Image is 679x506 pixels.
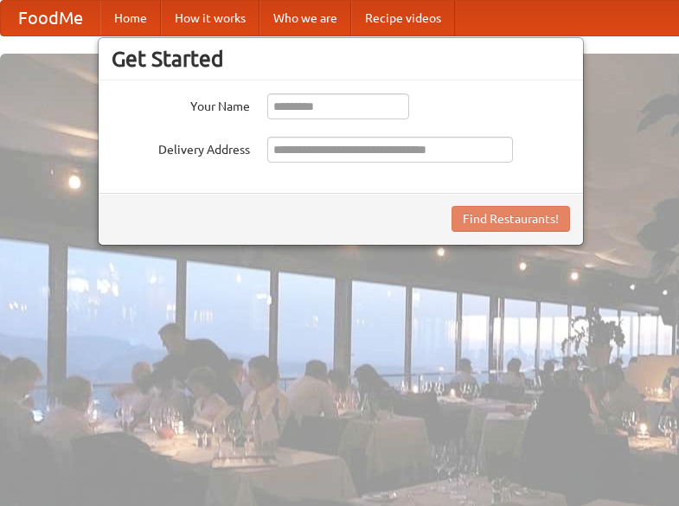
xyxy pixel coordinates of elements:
[112,93,250,115] label: Your Name
[1,1,100,35] a: FoodMe
[351,1,455,35] a: Recipe videos
[259,1,351,35] a: Who we are
[100,1,161,35] a: Home
[112,46,570,72] h3: Get Started
[161,1,259,35] a: How it works
[112,137,250,158] label: Delivery Address
[452,206,570,232] button: Find Restaurants!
